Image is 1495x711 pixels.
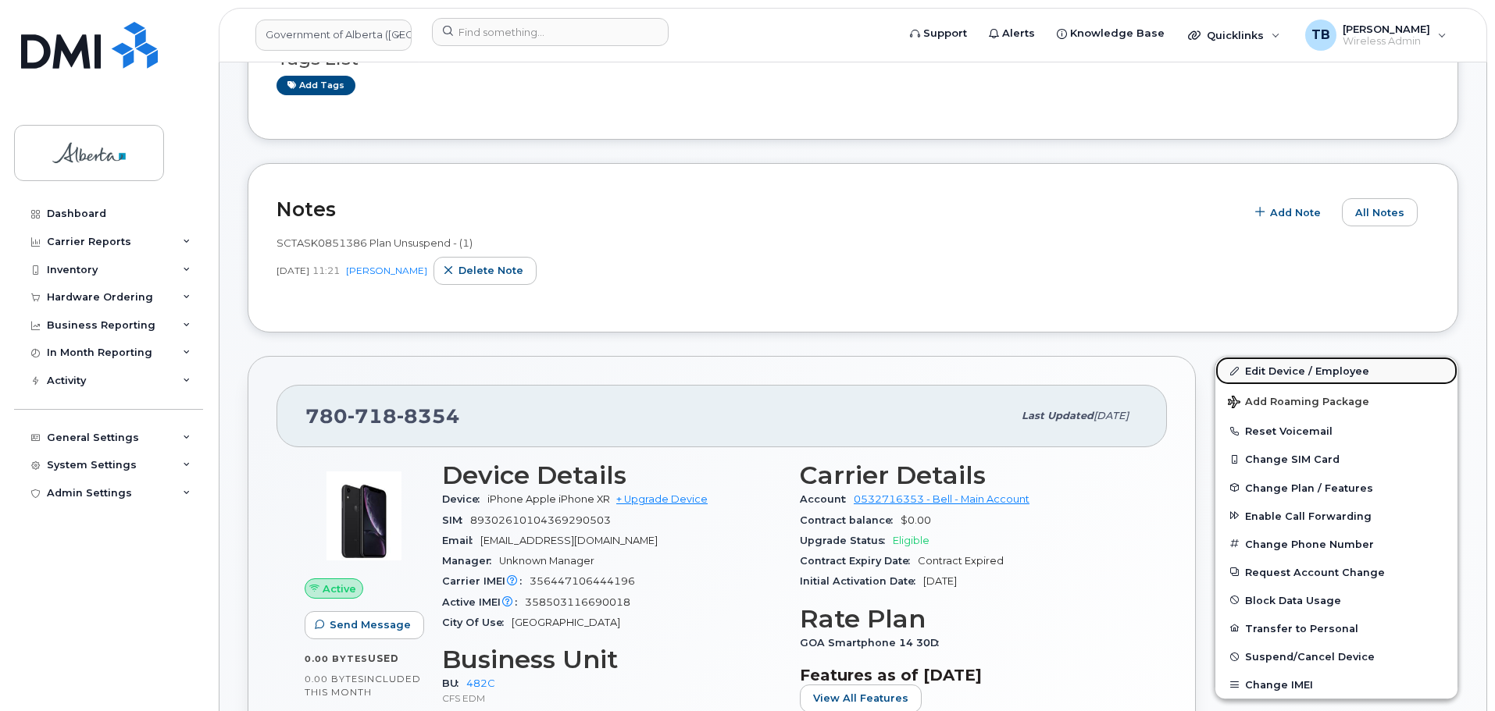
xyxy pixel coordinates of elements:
[1245,198,1334,226] button: Add Note
[923,575,957,587] span: [DATE]
[1215,417,1458,445] button: Reset Voicemail
[330,617,411,632] span: Send Message
[1046,18,1176,49] a: Knowledge Base
[442,493,487,505] span: Device
[800,605,1139,633] h3: Rate Plan
[1215,670,1458,699] button: Change IMEI
[1215,530,1458,558] button: Change Phone Number
[1215,502,1458,530] button: Enable Call Forwarding
[918,555,1004,567] span: Contract Expired
[470,514,611,526] span: 89302610104369290503
[1355,205,1404,220] span: All Notes
[800,555,918,567] span: Contract Expiry Date
[893,535,929,546] span: Eligible
[1215,586,1458,614] button: Block Data Usage
[277,76,355,95] a: Add tags
[442,617,512,628] span: City Of Use
[1215,558,1458,586] button: Request Account Change
[1215,357,1458,385] a: Edit Device / Employee
[348,404,397,428] span: 718
[1343,35,1430,48] span: Wireless Admin
[1002,26,1035,41] span: Alerts
[277,197,1237,221] h2: Notes
[317,469,411,563] img: image20231002-3703462-1qb80zy.jpeg
[312,264,340,277] span: 11:21
[305,611,424,639] button: Send Message
[1342,198,1418,226] button: All Notes
[1215,614,1458,642] button: Transfer to Personal
[1022,410,1094,421] span: Last updated
[1215,474,1458,502] button: Change Plan / Features
[1215,642,1458,670] button: Suspend/Cancel Device
[1094,410,1129,421] span: [DATE]
[616,493,708,505] a: + Upgrade Device
[442,645,781,674] h3: Business Unit
[442,596,525,608] span: Active IMEI
[458,263,523,278] span: Delete note
[800,514,901,526] span: Contract balance
[442,514,470,526] span: SIM
[368,652,399,664] span: used
[854,493,1029,505] a: 0532716353 - Bell - Main Account
[1215,385,1458,417] button: Add Roaming Package
[432,18,669,46] input: Find something...
[1177,20,1291,51] div: Quicklinks
[397,404,460,428] span: 8354
[1294,20,1458,51] div: Tami Betchuk
[442,575,530,587] span: Carrier IMEI
[1270,205,1321,220] span: Add Note
[923,26,967,41] span: Support
[1215,445,1458,473] button: Change SIM Card
[277,264,309,277] span: [DATE]
[512,617,620,628] span: [GEOGRAPHIC_DATA]
[525,596,630,608] span: 358503116690018
[800,461,1139,489] h3: Carrier Details
[800,535,893,546] span: Upgrade Status
[978,18,1046,49] a: Alerts
[434,257,537,285] button: Delete note
[442,535,480,546] span: Email
[1245,651,1375,663] span: Suspend/Cancel Device
[899,18,978,49] a: Support
[277,49,1429,69] h3: Tags List
[1228,396,1369,411] span: Add Roaming Package
[800,575,923,587] span: Initial Activation Date
[442,461,781,489] h3: Device Details
[1245,510,1372,521] span: Enable Call Forwarding
[530,575,635,587] span: 356447106444196
[499,555,594,567] span: Unknown Manager
[442,555,499,567] span: Manager
[323,581,356,596] span: Active
[1207,29,1264,41] span: Quicklinks
[466,677,495,689] a: 482C
[487,493,610,505] span: iPhone Apple iPhone XR
[305,674,364,684] span: 0.00 Bytes
[255,20,412,51] a: Government of Alberta (GOA)
[800,493,854,505] span: Account
[305,404,460,428] span: 780
[800,637,947,649] span: GOA Smartphone 14 30D
[1245,482,1373,493] span: Change Plan / Features
[901,514,931,526] span: $0.00
[346,265,427,276] a: [PERSON_NAME]
[1343,23,1430,35] span: [PERSON_NAME]
[442,691,781,705] p: CFS EDM
[480,535,658,546] span: [EMAIL_ADDRESS][DOMAIN_NAME]
[1070,26,1165,41] span: Knowledge Base
[1311,26,1330,44] span: TB
[800,666,1139,684] h3: Features as of [DATE]
[442,677,466,689] span: BU
[305,653,368,664] span: 0.00 Bytes
[277,236,473,249] span: SCTASK0851386 Plan Unsuspend - (1)
[813,691,908,706] span: View All Features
